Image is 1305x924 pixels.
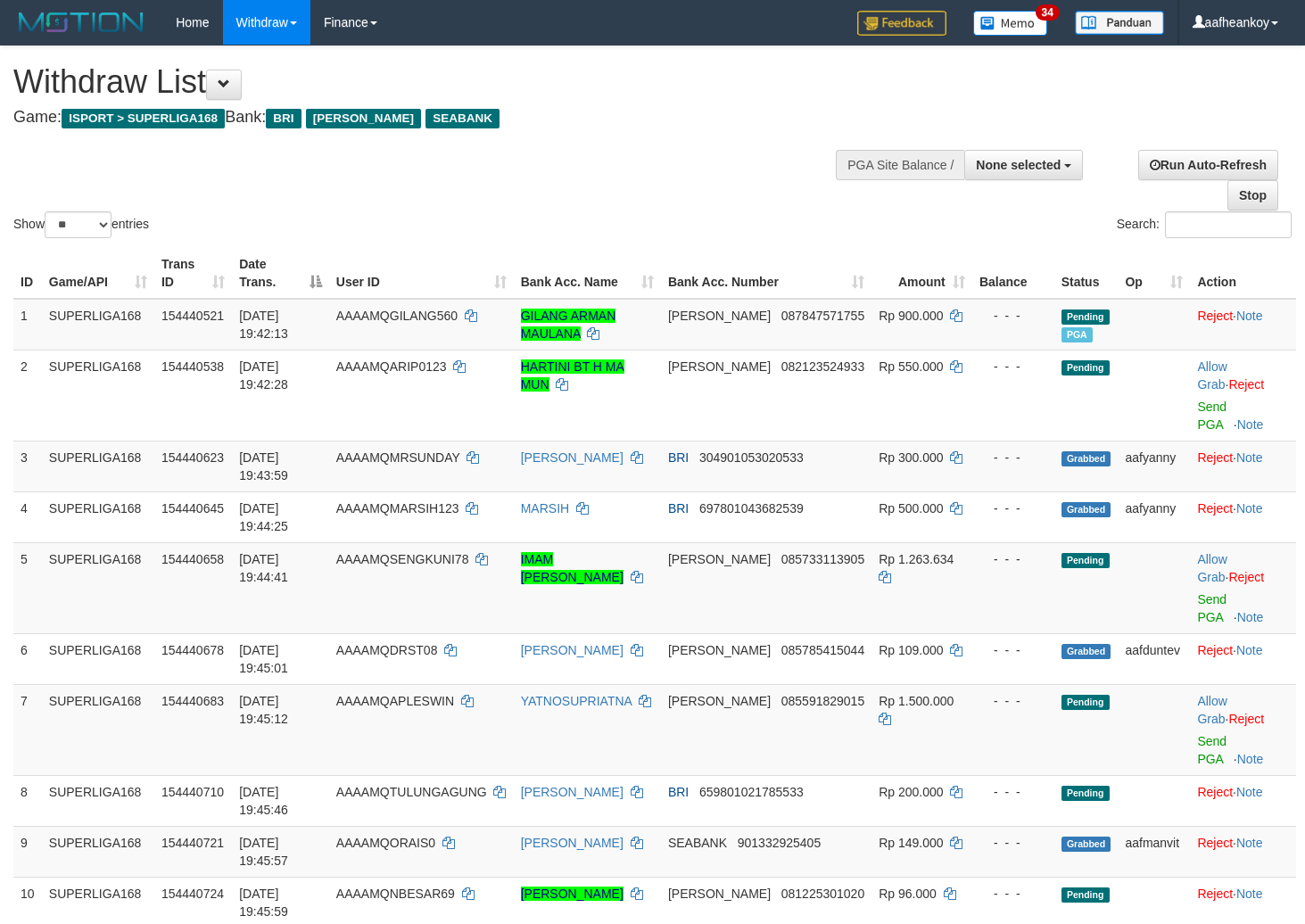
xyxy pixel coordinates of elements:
[1117,211,1292,238] label: Search:
[1061,502,1111,517] span: Grabbed
[781,694,864,708] span: Copy 085591829015 to clipboard
[1138,150,1278,180] a: Run Auto-Refresh
[1237,752,1264,766] a: Note
[781,643,864,657] span: Copy 085785415044 to clipboard
[973,11,1048,36] img: Button%20Memo.svg
[13,64,852,100] h1: Withdraw List
[668,785,689,799] span: BRI
[13,211,149,238] label: Show entries
[879,643,943,657] span: Rp 109.000
[1236,887,1263,901] a: Note
[1237,417,1264,432] a: Note
[161,552,224,566] span: 154440658
[1190,542,1296,633] td: ·
[336,450,460,465] span: AAAAMQMRSUNDAY
[976,158,1061,172] span: None selected
[1197,450,1233,465] a: Reject
[521,450,624,465] a: [PERSON_NAME]
[1190,248,1296,299] th: Action
[336,694,454,708] span: AAAAMQAPLESWIN
[857,11,946,36] img: Feedback.jpg
[62,109,225,128] span: ISPORT > SUPERLIGA168
[239,450,288,483] span: [DATE] 19:43:59
[972,248,1054,299] th: Balance
[1190,350,1296,441] td: ·
[239,887,288,919] span: [DATE] 19:45:59
[979,550,1047,568] div: - - -
[1118,826,1190,877] td: aafmanvit
[161,450,224,465] span: 154440623
[1197,359,1227,392] a: Allow Grab
[699,501,804,516] span: Copy 697801043682539 to clipboard
[306,109,421,128] span: [PERSON_NAME]
[336,836,435,850] span: AAAAMQORAIS0
[1061,309,1110,325] span: Pending
[336,501,459,516] span: AAAAMQMARSIH123
[668,694,771,708] span: [PERSON_NAME]
[979,499,1047,517] div: - - -
[1190,299,1296,351] td: ·
[1197,887,1233,901] a: Reject
[1061,553,1110,568] span: Pending
[329,248,514,299] th: User ID: activate to sort column ascending
[668,450,689,465] span: BRI
[871,248,972,299] th: Amount: activate to sort column ascending
[521,887,624,901] a: [PERSON_NAME]
[42,248,154,299] th: Game/API: activate to sort column ascending
[42,542,154,633] td: SUPERLIGA168
[879,552,954,566] span: Rp 1.263.634
[521,359,624,392] a: HARTINI BT H MA MUN
[1227,180,1278,210] a: Stop
[668,359,771,374] span: [PERSON_NAME]
[161,309,224,323] span: 154440521
[239,785,288,817] span: [DATE] 19:45:46
[336,552,469,566] span: AAAAMQSENGKUNI78
[1061,887,1110,903] span: Pending
[1197,785,1233,799] a: Reject
[1190,826,1296,877] td: ·
[13,775,42,826] td: 8
[1075,11,1164,35] img: panduan.png
[1197,359,1228,392] span: ·
[1118,491,1190,542] td: aafyanny
[1236,450,1263,465] a: Note
[879,359,943,374] span: Rp 550.000
[668,309,771,323] span: [PERSON_NAME]
[1061,695,1110,710] span: Pending
[161,643,224,657] span: 154440678
[668,643,771,657] span: [PERSON_NAME]
[879,501,943,516] span: Rp 500.000
[979,834,1047,852] div: - - -
[266,109,301,128] span: BRI
[13,633,42,684] td: 6
[1236,643,1263,657] a: Note
[1236,501,1263,516] a: Note
[1118,441,1190,491] td: aafyanny
[161,785,224,799] span: 154440710
[42,350,154,441] td: SUPERLIGA168
[42,299,154,351] td: SUPERLIGA168
[979,307,1047,325] div: - - -
[1228,570,1264,584] a: Reject
[781,359,864,374] span: Copy 082123524933 to clipboard
[964,150,1083,180] button: None selected
[161,501,224,516] span: 154440645
[42,441,154,491] td: SUPERLIGA168
[1061,837,1111,852] span: Grabbed
[239,501,288,533] span: [DATE] 19:44:25
[239,552,288,584] span: [DATE] 19:44:41
[1036,4,1060,21] span: 34
[521,694,632,708] a: YATNOSUPRIATNA
[336,785,487,799] span: AAAAMQTULUNGAGUNG
[13,491,42,542] td: 4
[13,441,42,491] td: 3
[13,109,852,127] h4: Game: Bank:
[1190,633,1296,684] td: ·
[781,887,864,901] span: Copy 081225301020 to clipboard
[521,309,616,341] a: GILANG ARMAN MAULANA
[1118,248,1190,299] th: Op: activate to sort column ascending
[836,150,964,180] div: PGA Site Balance /
[521,552,624,584] a: IMAM [PERSON_NAME]
[1190,684,1296,775] td: ·
[1236,785,1263,799] a: Note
